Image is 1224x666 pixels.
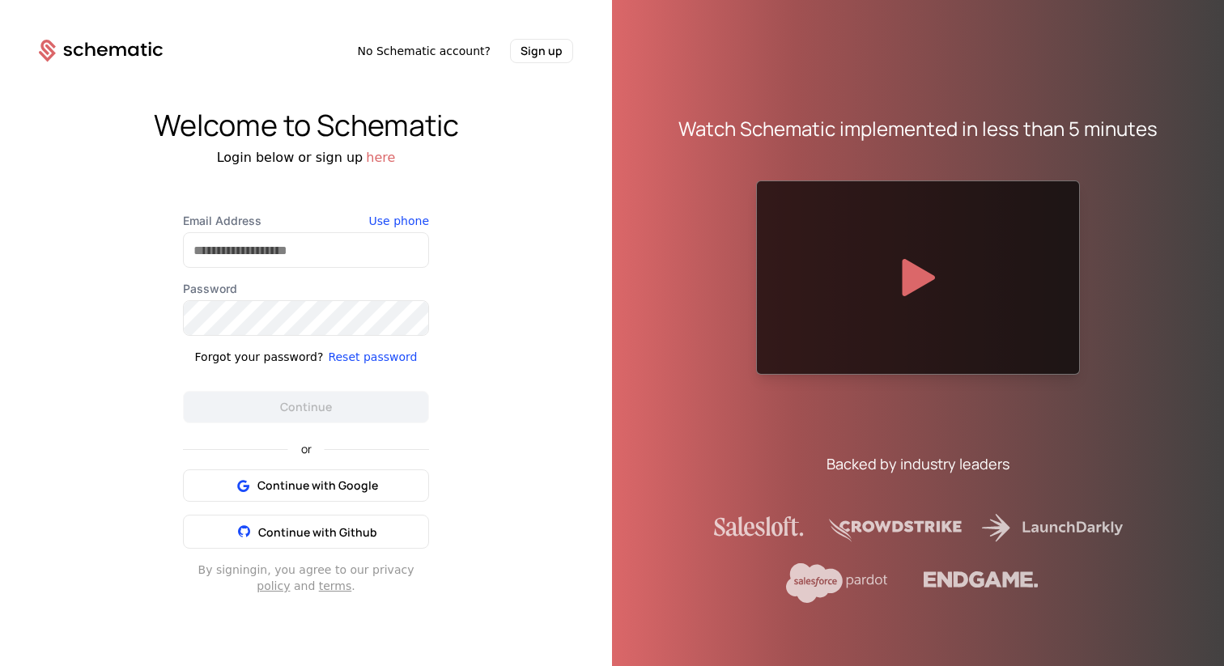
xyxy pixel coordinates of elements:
div: By signing in , you agree to our privacy and . [183,562,429,594]
a: terms [319,579,352,592]
div: Watch Schematic implemented in less than 5 minutes [678,116,1158,142]
a: policy [257,579,290,592]
label: Email Address [183,213,429,229]
button: Use phone [369,213,429,229]
button: Continue with Github [183,515,429,549]
button: Sign up [510,39,573,63]
button: Continue [183,391,429,423]
button: here [366,148,395,168]
button: Continue with Google [183,469,429,502]
span: or [288,443,325,455]
label: Password [183,281,429,297]
span: Continue with Google [257,477,378,494]
div: Backed by industry leaders [827,452,1009,475]
span: No Schematic account? [357,43,491,59]
div: Forgot your password? [195,349,324,365]
span: Continue with Github [258,524,377,540]
button: Reset password [328,349,417,365]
